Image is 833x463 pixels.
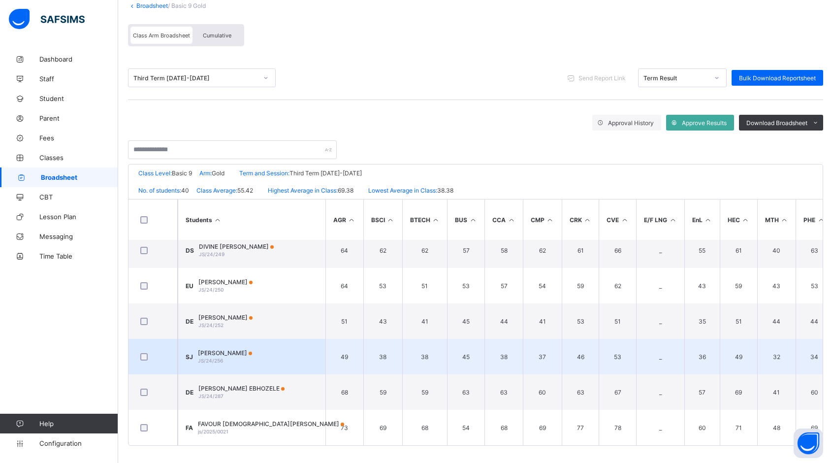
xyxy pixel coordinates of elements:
td: 64 [325,232,363,268]
td: 45 [447,303,484,339]
i: Sort in Ascending Order [583,216,592,224]
span: 55.42 [237,187,253,194]
td: 59 [363,374,402,410]
span: Staff [39,75,118,83]
td: 53 [796,268,833,303]
span: [PERSON_NAME] [198,349,252,357]
th: CCA [484,199,523,240]
td: 48 [757,410,796,445]
i: Sort in Ascending Order [546,216,554,224]
td: 67 [599,374,636,410]
span: Arm: [199,169,212,177]
i: Sort in Ascending Order [348,216,356,224]
td: 41 [402,303,448,339]
span: Time Table [39,252,118,260]
td: 78 [599,410,636,445]
td: 60 [684,410,720,445]
th: Students [178,199,325,240]
td: 69 [720,374,757,410]
span: JS/24/256 [198,358,223,364]
td: 55 [684,232,720,268]
span: Bulk Download Reportsheet [739,74,816,82]
td: 40 [757,232,796,268]
span: Class Average: [196,187,237,194]
span: 69.38 [338,187,353,194]
td: 44 [484,303,523,339]
i: Sort in Ascending Order [620,216,629,224]
span: FAVOUR [DEMOGRAPHIC_DATA][PERSON_NAME] [198,420,344,428]
td: 63 [796,232,833,268]
span: Class Arm Broadsheet [133,32,190,39]
span: No. of students: [138,187,181,194]
td: 64 [325,268,363,303]
span: Third Term [DATE]-[DATE] [289,169,362,177]
th: CMP [523,199,562,240]
td: 68 [402,410,448,445]
td: 53 [562,303,599,339]
td: _ [636,410,684,445]
span: Parent [39,114,118,122]
span: Configuration [39,439,118,447]
td: 43 [684,268,720,303]
td: _ [636,339,684,374]
i: Sort in Ascending Order [469,216,477,224]
td: 59 [402,374,448,410]
td: 38 [484,339,523,374]
td: 41 [523,303,562,339]
td: 59 [720,268,757,303]
span: 40 [181,187,189,194]
td: 62 [402,232,448,268]
span: Help [39,420,118,428]
span: FA [186,424,193,431]
span: DS [186,247,194,254]
td: 53 [363,268,402,303]
span: JS/24/250 [198,287,224,293]
td: 60 [523,374,562,410]
i: Sort in Ascending Order [386,216,395,224]
span: JS/24/252 [198,322,224,328]
i: Sort in Ascending Order [704,216,712,224]
th: CVE [599,199,636,240]
img: safsims [9,9,85,30]
td: 53 [599,339,636,374]
td: 53 [447,268,484,303]
span: Lesson Plan [39,213,118,221]
span: Gold [212,169,224,177]
td: 58 [484,232,523,268]
td: 51 [325,303,363,339]
td: 57 [484,268,523,303]
td: 44 [757,303,796,339]
td: 51 [402,268,448,303]
span: js/2025/0021 [198,429,228,434]
td: 44 [796,303,833,339]
td: 51 [599,303,636,339]
th: E/F LNG [636,199,684,240]
span: Cumulative [203,32,231,39]
td: 71 [720,410,757,445]
td: 45 [447,339,484,374]
td: _ [636,303,684,339]
td: _ [636,374,684,410]
span: Dashboard [39,55,118,63]
td: 54 [523,268,562,303]
span: DE [186,389,193,396]
td: 73 [325,410,363,445]
td: 66 [599,232,636,268]
td: 49 [720,339,757,374]
i: Sort in Ascending Order [817,216,825,224]
td: 60 [796,374,833,410]
div: Third Term [DATE]-[DATE] [133,74,257,82]
span: Fees [39,134,118,142]
i: Sort in Ascending Order [780,216,789,224]
i: Sort in Ascending Order [432,216,440,224]
td: 37 [523,339,562,374]
td: 34 [796,339,833,374]
td: 38 [363,339,402,374]
i: Sort Ascending [214,216,222,224]
th: PHE [796,199,833,240]
i: Sort in Ascending Order [741,216,750,224]
span: CBT [39,193,118,201]
td: 54 [447,410,484,445]
span: Student [39,95,118,102]
td: 69 [523,410,562,445]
